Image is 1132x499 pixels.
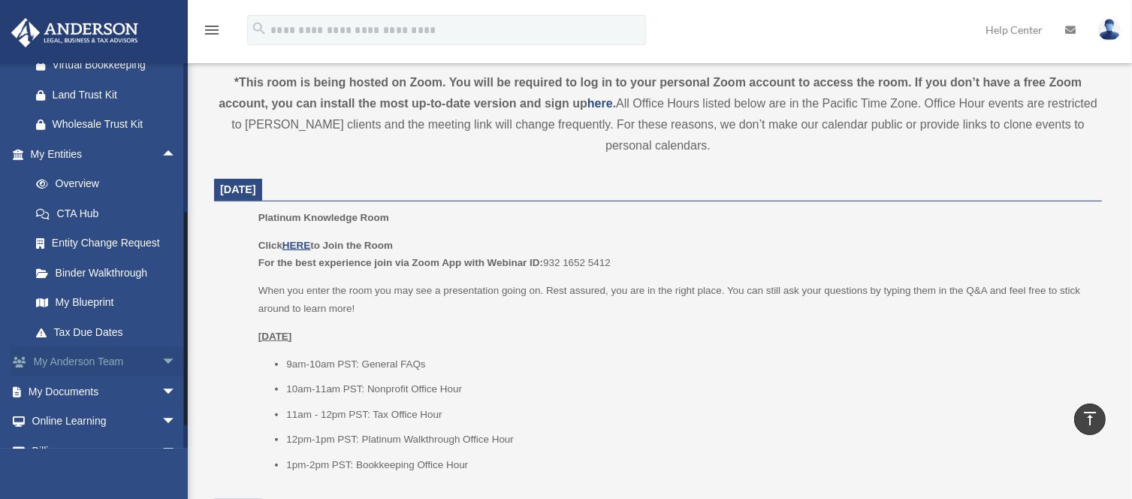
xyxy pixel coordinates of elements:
[21,228,199,259] a: Entity Change Request
[161,407,192,437] span: arrow_drop_down
[613,97,616,110] strong: .
[21,169,199,199] a: Overview
[203,21,221,39] i: menu
[11,347,199,377] a: My Anderson Teamarrow_drop_down
[286,355,1091,373] li: 9am-10am PST: General FAQs
[21,50,199,80] a: Virtual Bookkeeping
[286,431,1091,449] li: 12pm-1pm PST: Platinum Walkthrough Office Hour
[258,237,1091,272] p: 932 1652 5412
[258,282,1091,317] p: When you enter the room you may see a presentation going on. Rest assured, you are in the right p...
[286,380,1091,398] li: 10am-11am PST: Nonprofit Office Hour
[1081,410,1099,428] i: vertical_align_top
[203,26,221,39] a: menu
[7,18,143,47] img: Anderson Advisors Platinum Portal
[161,436,192,467] span: arrow_drop_down
[587,97,613,110] a: here
[161,377,192,407] span: arrow_drop_down
[11,407,199,437] a: Online Learningarrow_drop_down
[11,377,199,407] a: My Documentsarrow_drop_down
[53,115,180,134] div: Wholesale Trust Kit
[21,80,199,110] a: Land Trust Kit
[53,56,180,74] div: Virtual Bookkeeping
[286,456,1091,474] li: 1pm-2pm PST: Bookkeeping Office Hour
[219,76,1082,110] strong: *This room is being hosted on Zoom. You will be required to log in to your personal Zoom account ...
[11,139,199,169] a: My Entitiesarrow_drop_up
[214,72,1102,156] div: All Office Hours listed below are in the Pacific Time Zone. Office Hour events are restricted to ...
[21,198,199,228] a: CTA Hub
[21,288,199,318] a: My Blueprint
[21,258,199,288] a: Binder Walkthrough
[21,317,199,347] a: Tax Due Dates
[161,347,192,378] span: arrow_drop_down
[282,240,310,251] a: HERE
[161,139,192,170] span: arrow_drop_up
[258,257,543,268] b: For the best experience join via Zoom App with Webinar ID:
[21,110,199,140] a: Wholesale Trust Kit
[1098,19,1121,41] img: User Pic
[258,331,292,342] u: [DATE]
[11,436,199,466] a: Billingarrow_drop_down
[1074,404,1106,435] a: vertical_align_top
[258,212,389,223] span: Platinum Knowledge Room
[258,240,393,251] b: Click to Join the Room
[251,20,267,37] i: search
[53,86,180,104] div: Land Trust Kit
[286,406,1091,424] li: 11am - 12pm PST: Tax Office Hour
[220,183,256,195] span: [DATE]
